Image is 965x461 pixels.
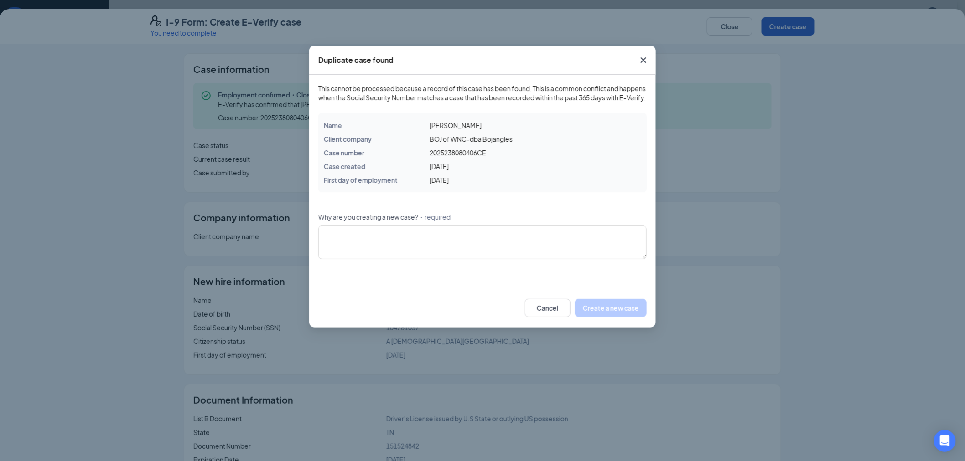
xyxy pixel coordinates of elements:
[631,46,656,75] button: Close
[430,162,449,170] span: [DATE]
[430,176,449,184] span: [DATE]
[430,121,482,129] span: [PERSON_NAME]
[418,212,451,221] span: ・required
[430,135,513,143] span: BOJ of WNC-dba Bojangles
[318,55,394,65] div: Duplicate case found
[575,299,647,317] button: Create a new case
[324,162,365,170] span: Case created
[318,84,647,102] span: This cannot be processed because a record of this case has been found. This is a common conflict ...
[525,299,571,317] button: Cancel
[430,149,486,157] span: 2025238080406CE
[324,176,398,184] span: First day of employment
[324,149,364,157] span: Case number
[318,212,418,221] span: Why are you creating a new case?
[934,430,956,452] div: Open Intercom Messenger
[324,121,342,129] span: Name
[324,135,372,143] span: Client company
[638,55,649,66] svg: Cross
